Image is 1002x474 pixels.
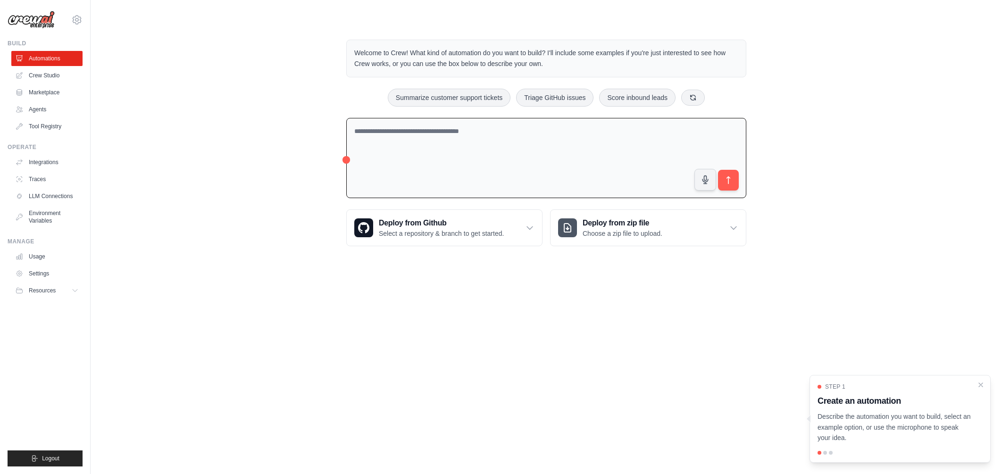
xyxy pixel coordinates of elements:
[11,68,83,83] a: Crew Studio
[11,266,83,281] a: Settings
[379,217,504,229] h3: Deploy from Github
[11,119,83,134] a: Tool Registry
[818,411,971,443] p: Describe the automation you want to build, select an example option, or use the microphone to spe...
[11,155,83,170] a: Integrations
[11,85,83,100] a: Marketplace
[516,89,593,107] button: Triage GitHub issues
[379,229,504,238] p: Select a repository & branch to get started.
[583,229,662,238] p: Choose a zip file to upload.
[8,40,83,47] div: Build
[11,102,83,117] a: Agents
[11,249,83,264] a: Usage
[354,48,738,69] p: Welcome to Crew! What kind of automation do you want to build? I'll include some examples if you'...
[977,381,985,389] button: Close walkthrough
[818,394,971,407] h3: Create an automation
[8,238,83,245] div: Manage
[42,455,59,462] span: Logout
[583,217,662,229] h3: Deploy from zip file
[11,172,83,187] a: Traces
[8,450,83,466] button: Logout
[825,383,845,391] span: Step 1
[11,206,83,228] a: Environment Variables
[11,189,83,204] a: LLM Connections
[599,89,676,107] button: Score inbound leads
[11,51,83,66] a: Automations
[11,283,83,298] button: Resources
[8,11,55,29] img: Logo
[388,89,510,107] button: Summarize customer support tickets
[8,143,83,151] div: Operate
[29,287,56,294] span: Resources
